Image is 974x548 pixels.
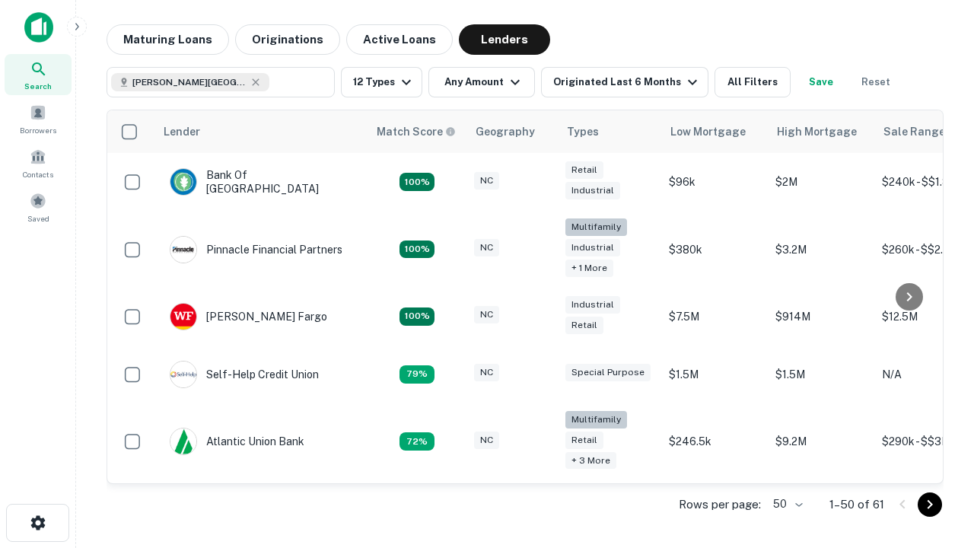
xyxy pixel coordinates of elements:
button: Any Amount [428,67,535,97]
div: 50 [767,493,805,515]
div: NC [474,432,499,449]
div: Retail [565,161,603,179]
div: Originated Last 6 Months [553,73,702,91]
td: $1.5M [661,346,768,403]
td: $200k [661,479,768,537]
th: Capitalize uses an advanced AI algorithm to match your search with the best lender. The match sco... [368,110,466,153]
div: Special Purpose [565,364,651,381]
div: Industrial [565,296,620,314]
img: picture [170,362,196,387]
div: Atlantic Union Bank [170,428,304,455]
a: Search [5,54,72,95]
span: Borrowers [20,124,56,136]
span: Saved [27,212,49,225]
td: $914M [768,288,874,346]
div: Self-help Credit Union [170,361,319,388]
td: $7.5M [661,288,768,346]
div: NC [474,172,499,190]
div: Retail [565,317,603,334]
div: Bank Of [GEOGRAPHIC_DATA] [170,168,352,196]
img: capitalize-icon.png [24,12,53,43]
td: $3.2M [768,211,874,288]
button: Active Loans [346,24,453,55]
div: Pinnacle Financial Partners [170,236,342,263]
td: $380k [661,211,768,288]
button: Originations [235,24,340,55]
div: High Mortgage [777,123,857,141]
button: Reset [851,67,900,97]
div: Multifamily [565,411,627,429]
div: NC [474,239,499,256]
th: Geography [466,110,558,153]
div: Multifamily [565,218,627,236]
div: Types [567,123,599,141]
div: NC [474,306,499,323]
div: NC [474,364,499,381]
td: $1.5M [768,346,874,403]
button: All Filters [715,67,791,97]
iframe: Chat Widget [898,426,974,499]
th: Types [558,110,661,153]
h6: Match Score [377,123,453,140]
td: $2M [768,153,874,211]
div: + 3 more [565,452,616,470]
button: Maturing Loans [107,24,229,55]
div: [PERSON_NAME] Fargo [170,303,327,330]
td: $96k [661,153,768,211]
div: Matching Properties: 11, hasApolloMatch: undefined [399,365,434,384]
span: Contacts [23,168,53,180]
div: Matching Properties: 15, hasApolloMatch: undefined [399,307,434,326]
button: Save your search to get updates of matches that match your search criteria. [797,67,845,97]
td: $246.5k [661,403,768,480]
div: Lender [164,123,200,141]
span: Search [24,80,52,92]
img: picture [170,169,196,195]
img: picture [170,237,196,263]
div: Matching Properties: 14, hasApolloMatch: undefined [399,173,434,191]
img: picture [170,304,196,330]
div: + 1 more [565,260,613,277]
div: Industrial [565,239,620,256]
a: Saved [5,186,72,228]
button: Lenders [459,24,550,55]
div: Matching Properties: 25, hasApolloMatch: undefined [399,241,434,259]
div: Industrial [565,182,620,199]
img: picture [170,429,196,454]
div: Low Mortgage [670,123,746,141]
td: $3.3M [768,479,874,537]
div: Matching Properties: 10, hasApolloMatch: undefined [399,432,434,451]
div: Capitalize uses an advanced AI algorithm to match your search with the best lender. The match sco... [377,123,456,140]
th: Lender [154,110,368,153]
a: Contacts [5,142,72,183]
button: Originated Last 6 Months [541,67,708,97]
th: High Mortgage [768,110,874,153]
p: 1–50 of 61 [829,495,884,514]
th: Low Mortgage [661,110,768,153]
button: Go to next page [918,492,942,517]
div: Retail [565,432,603,449]
div: Sale Range [883,123,945,141]
a: Borrowers [5,98,72,139]
p: Rows per page: [679,495,761,514]
button: 12 Types [341,67,422,97]
div: Geography [476,123,535,141]
td: $9.2M [768,403,874,480]
span: [PERSON_NAME][GEOGRAPHIC_DATA], [GEOGRAPHIC_DATA] [132,75,247,89]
